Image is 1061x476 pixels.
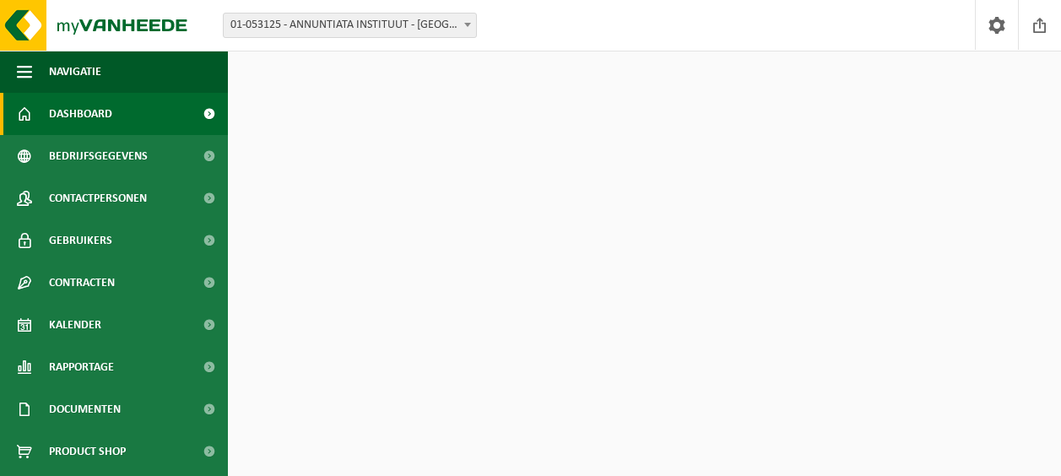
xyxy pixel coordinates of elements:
span: Gebruikers [49,219,112,262]
span: Rapportage [49,346,114,388]
span: 01-053125 - ANNUNTIATA INSTITUUT - VEURNE [224,14,476,37]
span: Contactpersonen [49,177,147,219]
span: Kalender [49,304,101,346]
span: Contracten [49,262,115,304]
span: Documenten [49,388,121,430]
span: 01-053125 - ANNUNTIATA INSTITUUT - VEURNE [223,13,477,38]
span: Navigatie [49,51,101,93]
span: Bedrijfsgegevens [49,135,148,177]
span: Product Shop [49,430,126,473]
span: Dashboard [49,93,112,135]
